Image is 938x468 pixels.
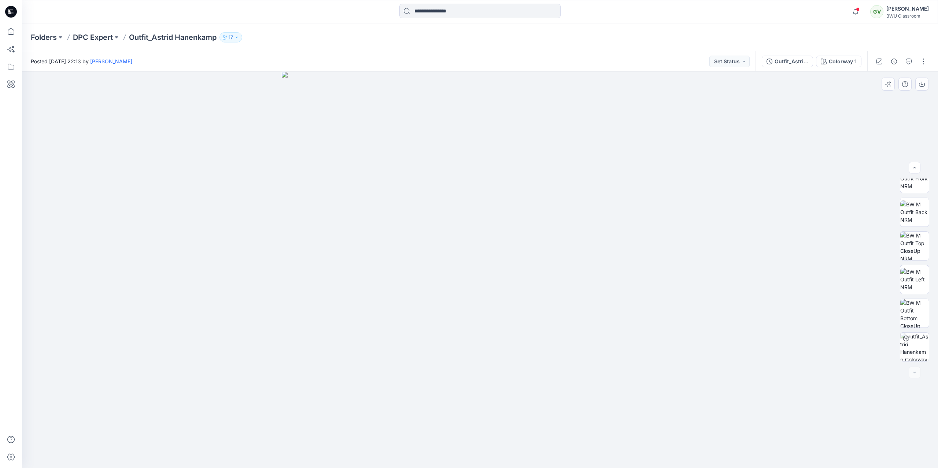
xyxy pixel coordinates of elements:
img: Outfit_Astrid Hanenkamp Colorway 1 [900,333,929,361]
img: BW M Outfit Bottom CloseUp NRM [900,299,929,327]
div: Outfit_Astrid Hanenkamp [775,57,808,65]
a: Folders [31,32,57,42]
p: 17 [229,33,233,41]
button: Outfit_Astrid Hanenkamp [762,56,813,67]
span: Posted [DATE] 22:13 by [31,57,132,65]
button: Details [888,56,900,67]
div: GV [870,5,883,18]
a: [PERSON_NAME] [90,58,132,64]
img: BW M Outfit Back NRM [900,201,929,224]
img: BW M Outfit Left NRM [900,268,929,291]
a: DPC Expert [73,32,113,42]
div: BWU Classroom [886,13,929,19]
img: BW M Outfit Top CloseUp NRM [900,232,929,260]
img: BW M Outfit Front NRM [900,167,929,190]
div: [PERSON_NAME] [886,4,929,13]
button: 17 [219,32,242,42]
div: Colorway 1 [829,57,857,65]
p: Outfit_Astrid Hanenkamp [129,32,217,42]
button: Colorway 1 [816,56,861,67]
img: eyJhbGciOiJIUzI1NiIsImtpZCI6IjAiLCJzbHQiOiJzZXMiLCJ0eXAiOiJKV1QifQ.eyJkYXRhIjp7InR5cGUiOiJzdG9yYW... [282,72,679,468]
